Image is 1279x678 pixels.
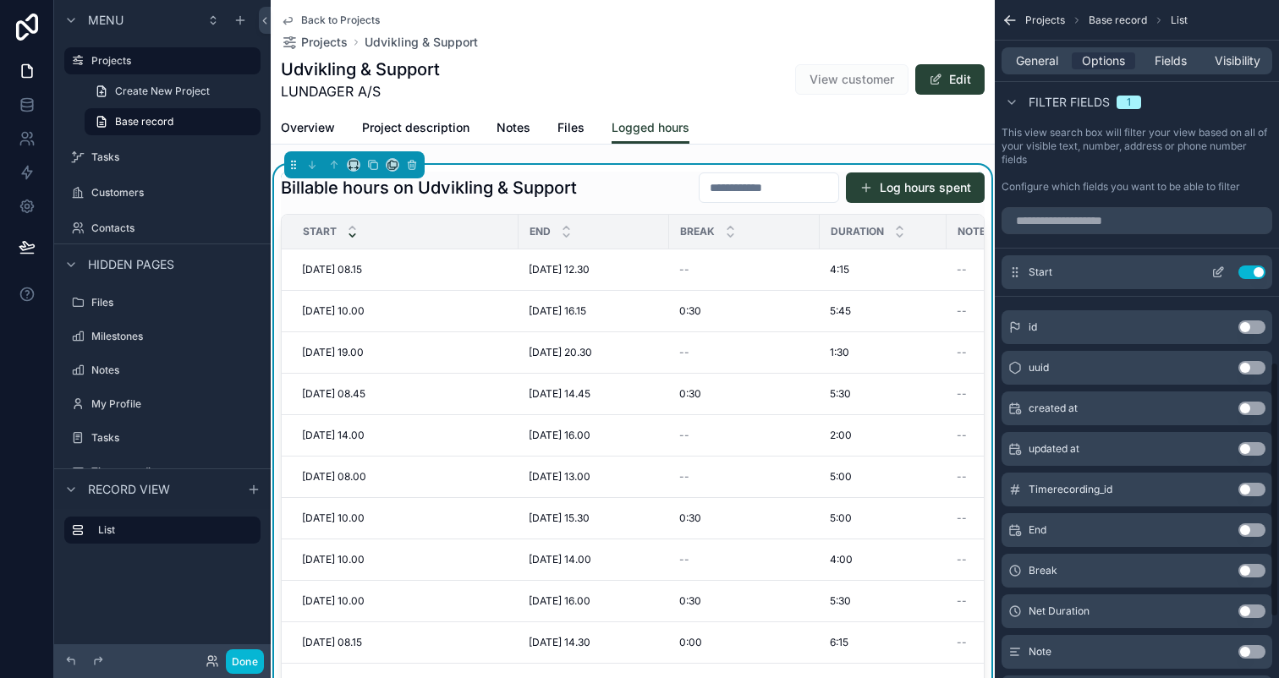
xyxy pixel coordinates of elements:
span: -- [679,470,689,484]
span: Hidden pages [88,256,174,273]
span: [DATE] 10.00 [302,553,365,566]
span: 5:30 [830,387,851,401]
span: -- [679,346,689,359]
span: Filter fields [1029,94,1110,111]
span: [DATE] 13.00 [529,470,590,484]
span: Record view [88,481,170,498]
span: [DATE] 14.30 [529,636,590,649]
span: -- [957,263,967,276]
label: Timerecordings [91,465,257,478]
a: Logged hours [612,112,689,145]
span: Base record [115,115,173,128]
span: Duration [831,225,884,238]
label: Customers [91,186,257,200]
span: -- [679,429,689,442]
span: 0:30 [679,304,701,318]
a: Notes [64,357,261,384]
a: Create New Project [85,78,261,105]
div: scrollable content [54,509,271,560]
span: General [1016,52,1058,69]
label: Configure which fields you want to be able to filter [1002,180,1240,194]
label: Notes [91,364,257,377]
span: [DATE] 14.00 [529,553,591,566]
span: Create New Project [115,85,210,98]
label: This view search box will filter your view based on all of your visible text, number, address or ... [1002,126,1272,167]
span: Fields [1155,52,1187,69]
span: Projects [301,34,348,51]
div: 1 [1127,96,1131,109]
span: Note [1029,645,1051,659]
span: 6:15 [830,636,848,649]
a: Overview [281,112,335,146]
span: Overview [281,119,335,136]
a: Notes [497,112,530,146]
span: [DATE] 14.00 [302,429,365,442]
span: -- [957,511,967,525]
label: Contacts [91,221,257,235]
span: Options [1082,52,1125,69]
span: [DATE] 08.00 [302,470,366,484]
span: [DATE] 10.00 [302,511,365,525]
span: [DATE] 08.45 [302,387,365,401]
span: LUNDAGER A/S [281,81,440,101]
a: Contacts [64,215,261,242]
span: Note [958,225,985,238]
button: Done [226,649,264,674]
span: 2:00 [830,429,852,442]
a: Tasks [64,424,261,451]
span: Break [1029,564,1057,577]
span: [DATE] 15.30 [529,511,590,525]
a: Timerecordings [64,458,261,485]
span: Break [680,225,715,238]
a: Milestones [64,323,261,350]
span: id [1029,320,1037,334]
label: Tasks [91,150,257,164]
h1: Billable hours on Udvikling & Support [281,176,577,200]
span: Net Duration [1029,604,1090,618]
span: uuid [1029,361,1049,375]
a: Projects [64,47,261,74]
span: 4:15 [830,263,849,276]
a: Customers [64,179,261,206]
a: My Profile [64,391,261,418]
span: [DATE] 19.00 [302,346,364,359]
span: Base record [1089,14,1147,27]
span: created at [1029,402,1078,415]
span: List [1171,14,1188,27]
span: Back to Projects [301,14,380,27]
label: My Profile [91,397,257,411]
span: End [1029,523,1046,537]
span: Timerecording_id [1029,483,1112,496]
span: Start [1029,265,1052,279]
a: Files [64,289,261,316]
span: -- [957,553,967,566]
span: Start [303,225,337,238]
span: Menu [88,12,124,29]
span: 5:00 [830,470,852,484]
button: Log hours spent [846,172,985,203]
span: Logged hours [612,119,689,136]
span: -- [957,429,967,442]
span: Files [557,119,585,136]
label: Files [91,296,257,309]
a: Tasks [64,144,261,171]
span: -- [679,553,689,566]
span: 0:00 [679,636,702,649]
span: 0:30 [679,511,701,525]
span: [DATE] 10.00 [302,594,365,608]
label: Milestones [91,330,257,343]
span: Project description [362,119,469,136]
span: 5:30 [830,594,851,608]
span: Notes [497,119,530,136]
span: 0:30 [679,594,701,608]
span: [DATE] 20.30 [529,346,592,359]
a: Projects [281,34,348,51]
button: Edit [915,64,985,95]
span: End [530,225,551,238]
a: Files [557,112,585,146]
a: Udvikling & Support [365,34,478,51]
span: [DATE] 16.00 [529,594,590,608]
span: 5:00 [830,511,852,525]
